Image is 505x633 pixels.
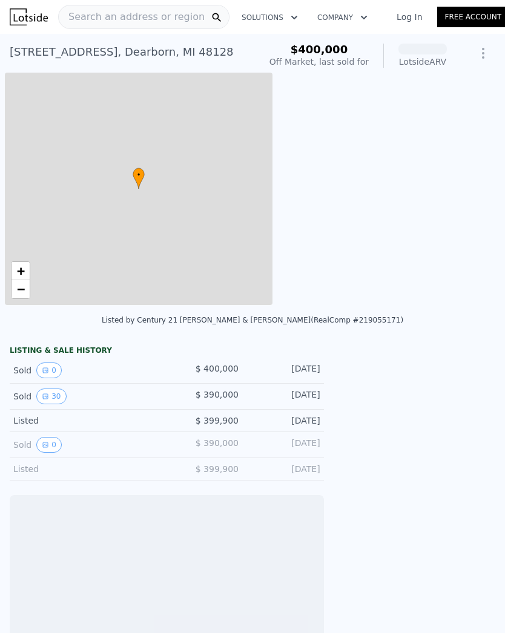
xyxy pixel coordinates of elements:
button: Company [308,7,377,28]
span: $ 399,900 [196,416,239,425]
span: + [17,263,25,278]
div: [DATE] [248,362,320,378]
div: [DATE] [248,389,320,404]
div: Listed by Century 21 [PERSON_NAME] & [PERSON_NAME] (RealComp #219055171) [102,316,403,324]
img: Lotside [10,8,48,25]
button: Solutions [232,7,308,28]
span: $ 400,000 [196,364,239,373]
div: Sold [13,389,157,404]
div: [DATE] [248,437,320,453]
button: View historical data [36,437,62,453]
div: Off Market, last sold for [269,56,369,68]
span: $ 399,900 [196,464,239,474]
button: View historical data [36,389,66,404]
div: Lotside ARV [398,56,447,68]
span: Search an address or region [59,10,205,24]
div: [DATE] [248,463,320,475]
button: Show Options [471,41,495,65]
span: − [17,281,25,297]
span: $ 390,000 [196,390,239,399]
div: Listed [13,415,157,427]
div: LISTING & SALE HISTORY [10,346,324,358]
a: Zoom in [12,262,30,280]
div: • [133,168,145,189]
div: [STREET_ADDRESS] , Dearborn , MI 48128 [10,44,234,61]
span: $400,000 [291,43,348,56]
span: $ 390,000 [196,438,239,448]
a: Log In [382,11,437,23]
div: Sold [13,362,157,378]
button: View historical data [36,362,62,378]
div: Listed [13,463,157,475]
div: Sold [13,437,157,453]
div: [DATE] [248,415,320,427]
span: • [133,169,145,180]
a: Zoom out [12,280,30,298]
